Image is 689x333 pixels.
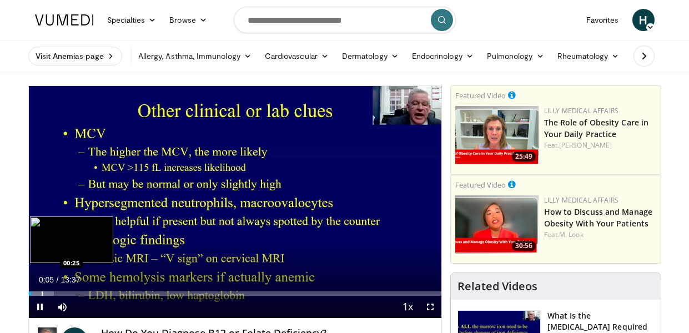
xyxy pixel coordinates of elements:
a: Endocrinology [405,45,480,67]
a: Favorites [580,9,626,31]
a: 25:49 [455,106,539,164]
div: Feat. [544,230,656,240]
small: Featured Video [455,90,506,100]
div: Progress Bar [29,291,441,296]
a: Rheumatology [551,45,626,67]
a: Specialties [100,9,163,31]
a: The Role of Obesity Care in Your Daily Practice [544,117,649,139]
video-js: Video Player [29,86,441,319]
a: Lilly Medical Affairs [544,106,619,115]
input: Search topics, interventions [234,7,456,33]
a: Cardiovascular [258,45,335,67]
span: 25:49 [512,152,536,162]
a: Visit Anemias page [28,47,122,65]
a: H [632,9,655,31]
img: c98a6a29-1ea0-4bd5-8cf5-4d1e188984a7.png.150x105_q85_crop-smart_upscale.png [455,195,539,254]
div: Feat. [544,140,656,150]
a: How to Discuss and Manage Obesity With Your Patients [544,206,653,229]
h4: Related Videos [457,280,537,293]
button: Pause [29,296,51,318]
span: 0:05 [39,275,54,284]
a: M. Look [559,230,584,239]
span: 30:56 [512,241,536,251]
a: Dermatology [335,45,405,67]
a: Pulmonology [480,45,551,67]
a: Lilly Medical Affairs [544,195,619,205]
a: Browse [163,9,214,31]
button: Playback Rate [397,296,419,318]
button: Fullscreen [419,296,441,318]
img: e1208b6b-349f-4914-9dd7-f97803bdbf1d.png.150x105_q85_crop-smart_upscale.png [455,106,539,164]
span: / [57,275,59,284]
a: Allergy, Asthma, Immunology [132,45,258,67]
span: 13:37 [61,275,80,284]
img: VuMedi Logo [35,14,94,26]
img: image.jpeg [30,216,113,263]
button: Mute [51,296,73,318]
small: Featured Video [455,180,506,190]
a: [PERSON_NAME] [559,140,612,150]
a: 30:56 [455,195,539,254]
